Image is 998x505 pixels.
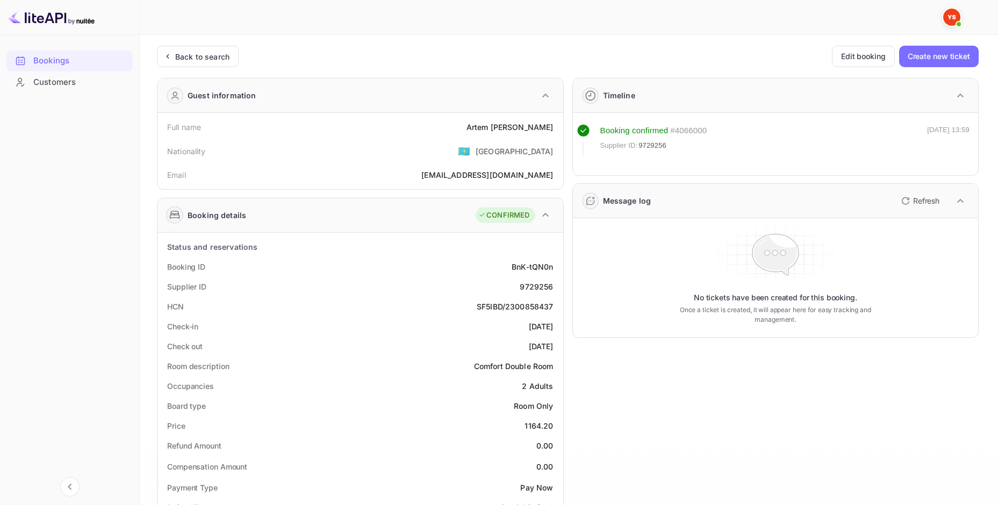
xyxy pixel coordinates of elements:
[520,281,553,292] div: 9729256
[167,169,186,181] div: Email
[175,51,229,62] div: Back to search
[167,341,203,352] div: Check out
[670,125,707,137] div: # 4066000
[60,477,80,496] button: Collapse navigation
[421,169,553,181] div: [EMAIL_ADDRESS][DOMAIN_NAME]
[167,461,247,472] div: Compensation Amount
[167,420,185,431] div: Price
[895,192,944,210] button: Refresh
[520,482,553,493] div: Pay Now
[6,50,133,71] div: Bookings
[167,301,184,312] div: HCN
[476,146,554,157] div: [GEOGRAPHIC_DATA]
[9,9,95,26] img: LiteAPI logo
[188,90,256,101] div: Guest information
[603,195,651,206] div: Message log
[167,241,257,252] div: Status and reservations
[167,440,221,451] div: Refund Amount
[536,440,554,451] div: 0.00
[529,321,554,332] div: [DATE]
[927,125,970,156] div: [DATE] 13:59
[167,281,206,292] div: Supplier ID
[694,292,857,303] p: No tickets have been created for this booking.
[474,360,554,372] div: Comfort Double Room
[466,121,554,133] div: Artem [PERSON_NAME]
[167,400,206,412] div: Board type
[167,146,206,157] div: Nationality
[529,341,554,352] div: [DATE]
[167,321,198,332] div: Check-in
[525,420,553,431] div: 1164.20
[167,360,229,372] div: Room description
[600,125,669,137] div: Booking confirmed
[6,72,133,92] a: Customers
[33,55,127,67] div: Bookings
[666,305,885,324] p: Once a ticket is created, it will appear here for easy tracking and management.
[477,301,554,312] div: SF5IBD/2300858437
[603,90,635,101] div: Timeline
[943,9,960,26] img: Yandex Support
[6,72,133,93] div: Customers
[167,261,205,272] div: Booking ID
[600,140,638,151] span: Supplier ID:
[6,50,133,70] a: Bookings
[167,121,201,133] div: Full name
[832,46,895,67] button: Edit booking
[188,210,246,221] div: Booking details
[913,195,939,206] p: Refresh
[512,261,553,272] div: BnK-tQN0n
[33,76,127,89] div: Customers
[638,140,666,151] span: 9729256
[514,400,553,412] div: Room Only
[167,482,218,493] div: Payment Type
[167,380,214,392] div: Occupancies
[522,380,553,392] div: 2 Adults
[478,210,529,221] div: CONFIRMED
[536,461,554,472] div: 0.00
[899,46,979,67] button: Create new ticket
[458,141,470,161] span: United States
